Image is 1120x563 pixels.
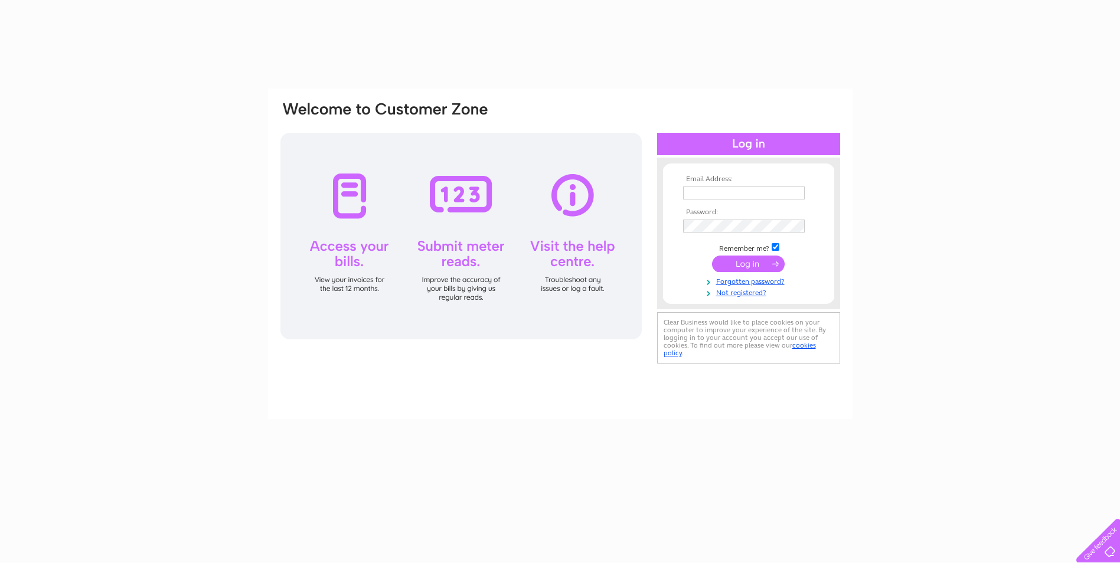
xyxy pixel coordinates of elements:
[683,286,817,297] a: Not registered?
[680,241,817,253] td: Remember me?
[712,256,785,272] input: Submit
[683,275,817,286] a: Forgotten password?
[664,341,816,357] a: cookies policy
[680,208,817,217] th: Password:
[657,312,840,364] div: Clear Business would like to place cookies on your computer to improve your experience of the sit...
[680,175,817,184] th: Email Address:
